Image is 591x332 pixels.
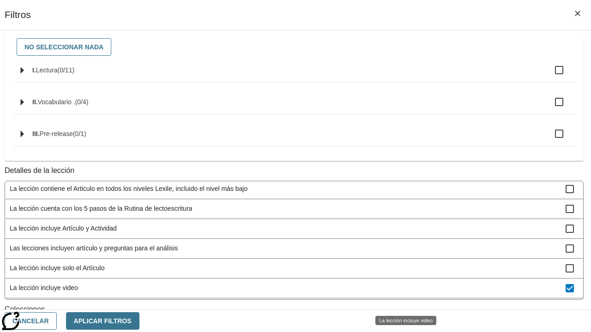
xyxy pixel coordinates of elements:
div: La lección cuenta con las versiones de Todo en espaňol y Apoyo en espaňol [5,298,583,318]
span: Lectura [36,66,58,74]
span: La lección incluye video [10,283,566,293]
button: No seleccionar nada [17,38,111,56]
span: 0 estándares seleccionados/4 estándares en grupo [75,98,89,106]
ul: Seleccione habilidades [14,58,576,154]
div: La lección incluye video [5,279,583,298]
div: Las lecciones incluyen artículo y preguntas para el análisis [5,239,583,259]
span: 0 estándares seleccionados/11 estándares en grupo [57,66,74,74]
div: La lección incluye Artículo y Actividad [5,219,583,239]
button: Cancelar [5,312,57,330]
span: La lección cuenta con los 5 pasos de la Rutina de lectoescritura [10,204,566,213]
span: 0 estándares seleccionados/1 estándares en grupo [73,130,86,137]
span: Las lecciones incluyen artículo y preguntas para el análisis [10,243,566,253]
span: I. [32,66,36,74]
div: La lección incluye video [375,316,436,325]
button: Aplicar Filtros [66,312,139,330]
ul: Detalles de la lección [5,181,584,300]
div: La lección incluye solo el Artículo [5,259,583,279]
span: La lección incluye Artículo y Actividad [10,224,566,233]
div: Seleccione habilidades [12,36,576,59]
div: La lección cuenta con los 5 pasos de la Rutina de lectoescritura [5,199,583,219]
span: Vocabulario . [38,98,75,106]
span: La lección contiene el Articulo en todos los niveles Lexile, incluido el nivel más bajo [10,184,566,194]
span: La lección incluye solo el Artículo [10,263,566,273]
span: Pre-release [40,130,73,137]
h1: Filtros [5,9,31,30]
p: Colecciones [5,304,584,315]
span: III. [32,130,40,137]
button: Cerrar los filtros del Menú lateral [568,4,587,23]
div: La lección contiene el Articulo en todos los niveles Lexile, incluido el nivel más bajo [5,179,583,199]
p: Detalles de la lección [5,166,584,176]
span: II. [32,98,38,106]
